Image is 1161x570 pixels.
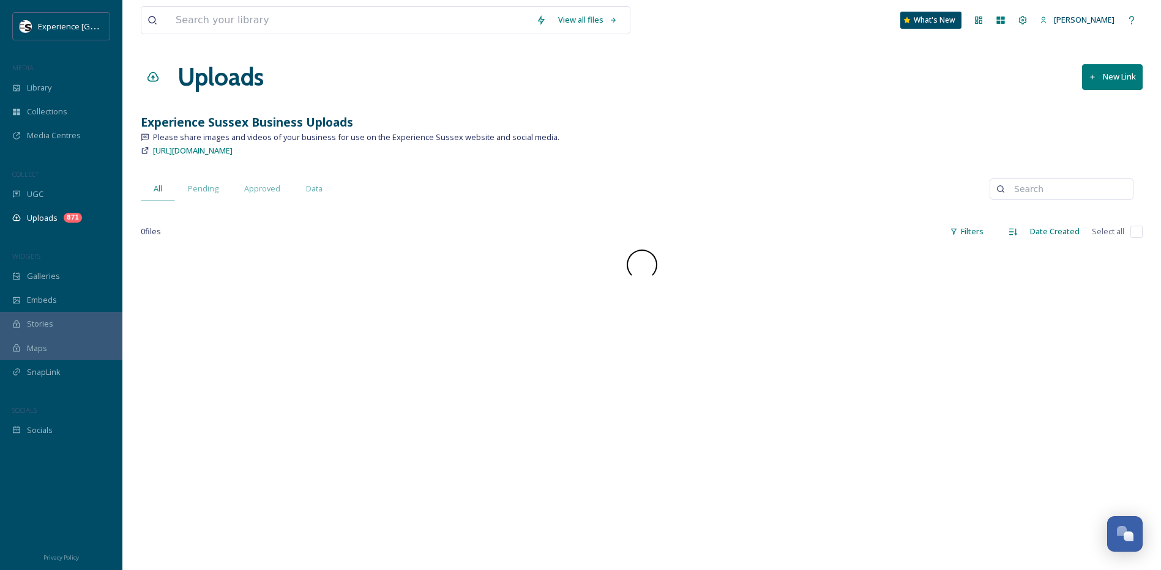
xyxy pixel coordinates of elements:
[1034,8,1121,32] a: [PERSON_NAME]
[900,12,961,29] a: What's New
[244,183,280,194] span: Approved
[170,7,530,34] input: Search your library
[20,20,32,32] img: WSCC%20ES%20Socials%20Icon%20-%20Secondary%20-%20Black.jpg
[12,405,37,415] span: SOCIALS
[1107,516,1143,552] button: Open Chat
[27,294,57,306] span: Embeds
[43,549,79,564] a: Privacy Policy
[153,145,233,156] span: [URL][DOMAIN_NAME]
[12,63,34,72] span: MEDIA
[944,220,990,243] div: Filters
[1054,14,1114,25] span: [PERSON_NAME]
[154,183,162,194] span: All
[1008,177,1127,201] input: Search
[27,188,43,200] span: UGC
[43,553,79,561] span: Privacy Policy
[306,183,323,194] span: Data
[1092,226,1124,237] span: Select all
[1082,64,1143,89] button: New Link
[27,82,51,94] span: Library
[12,169,39,179] span: COLLECT
[141,226,161,237] span: 0 file s
[177,59,264,95] a: Uploads
[1024,220,1086,243] div: Date Created
[141,114,353,130] strong: Experience Sussex Business Uploads
[552,8,624,32] a: View all files
[27,424,53,436] span: Socials
[27,130,81,141] span: Media Centres
[27,342,47,354] span: Maps
[64,213,82,223] div: 871
[27,270,60,282] span: Galleries
[153,131,559,143] span: Please share images and videos of your business for use on the Experience Sussex website and soci...
[27,318,53,330] span: Stories
[27,106,67,117] span: Collections
[153,143,233,158] a: [URL][DOMAIN_NAME]
[188,183,218,194] span: Pending
[27,212,58,224] span: Uploads
[38,20,159,32] span: Experience [GEOGRAPHIC_DATA]
[12,251,40,261] span: WIDGETS
[27,366,61,378] span: SnapLink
